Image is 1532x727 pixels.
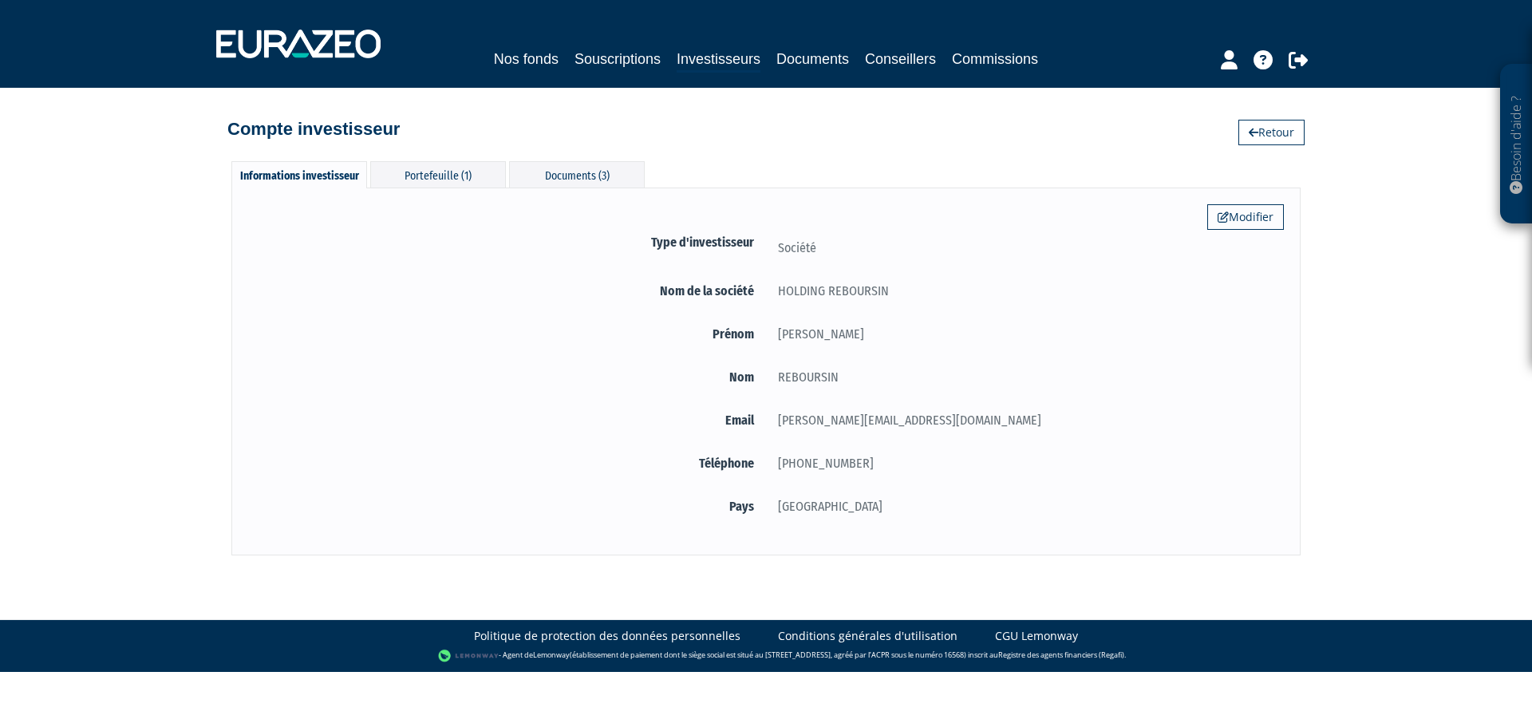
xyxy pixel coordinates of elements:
a: Retour [1238,120,1305,145]
img: logo-lemonway.png [438,648,499,664]
a: Conditions générales d'utilisation [778,628,958,644]
div: [GEOGRAPHIC_DATA] [766,496,1284,516]
a: CGU Lemonway [995,628,1078,644]
a: Documents [776,48,849,70]
div: HOLDING REBOURSIN [766,281,1284,301]
a: Conseillers [865,48,936,70]
label: Prénom [248,324,766,344]
img: 1732889491-logotype_eurazeo_blanc_rvb.png [216,30,381,58]
label: Nom de la société [248,281,766,301]
div: [PERSON_NAME][EMAIL_ADDRESS][DOMAIN_NAME] [766,410,1284,430]
div: Portefeuille (1) [370,161,506,188]
a: Souscriptions [574,48,661,70]
div: - Agent de (établissement de paiement dont le siège social est situé au [STREET_ADDRESS], agréé p... [16,648,1516,664]
a: Registre des agents financiers (Regafi) [998,650,1124,661]
div: Société [766,238,1284,258]
a: Investisseurs [677,48,760,73]
div: Documents (3) [509,161,645,188]
div: [PHONE_NUMBER] [766,453,1284,473]
label: Pays [248,496,766,516]
a: Nos fonds [494,48,559,70]
a: Commissions [952,48,1038,70]
label: Email [248,410,766,430]
a: Politique de protection des données personnelles [474,628,740,644]
a: Lemonway [533,650,570,661]
a: Modifier [1207,204,1284,230]
label: Type d'investisseur [248,232,766,252]
p: Besoin d'aide ? [1507,73,1526,216]
h4: Compte investisseur [227,120,400,139]
div: Informations investisseur [231,161,367,188]
div: REBOURSIN [766,367,1284,387]
label: Téléphone [248,453,766,473]
div: [PERSON_NAME] [766,324,1284,344]
label: Nom [248,367,766,387]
